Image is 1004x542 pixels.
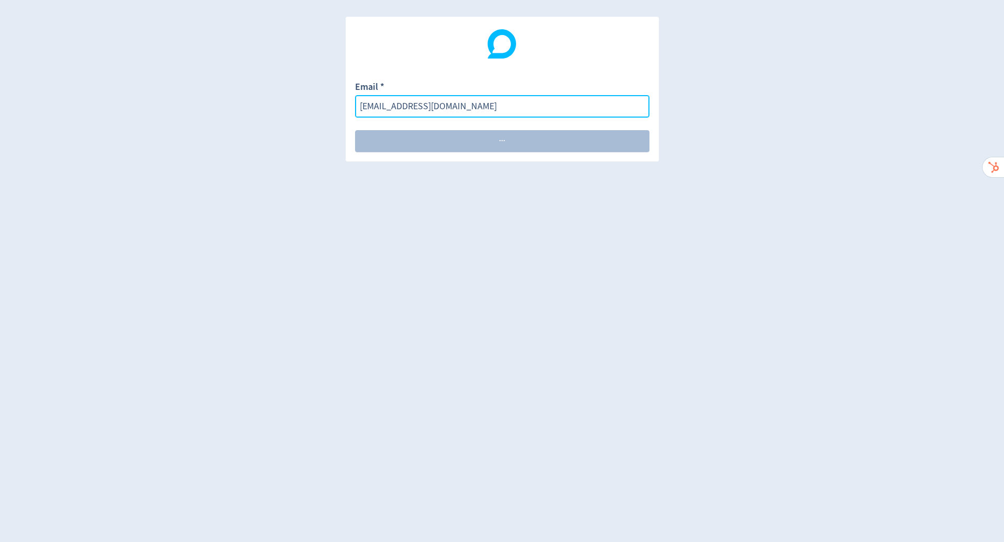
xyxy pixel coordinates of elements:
button: ··· [355,130,649,152]
img: Digivizer Logo [487,29,517,59]
span: · [499,136,501,146]
span: · [501,136,503,146]
span: · [503,136,505,146]
label: Email * [355,80,384,95]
